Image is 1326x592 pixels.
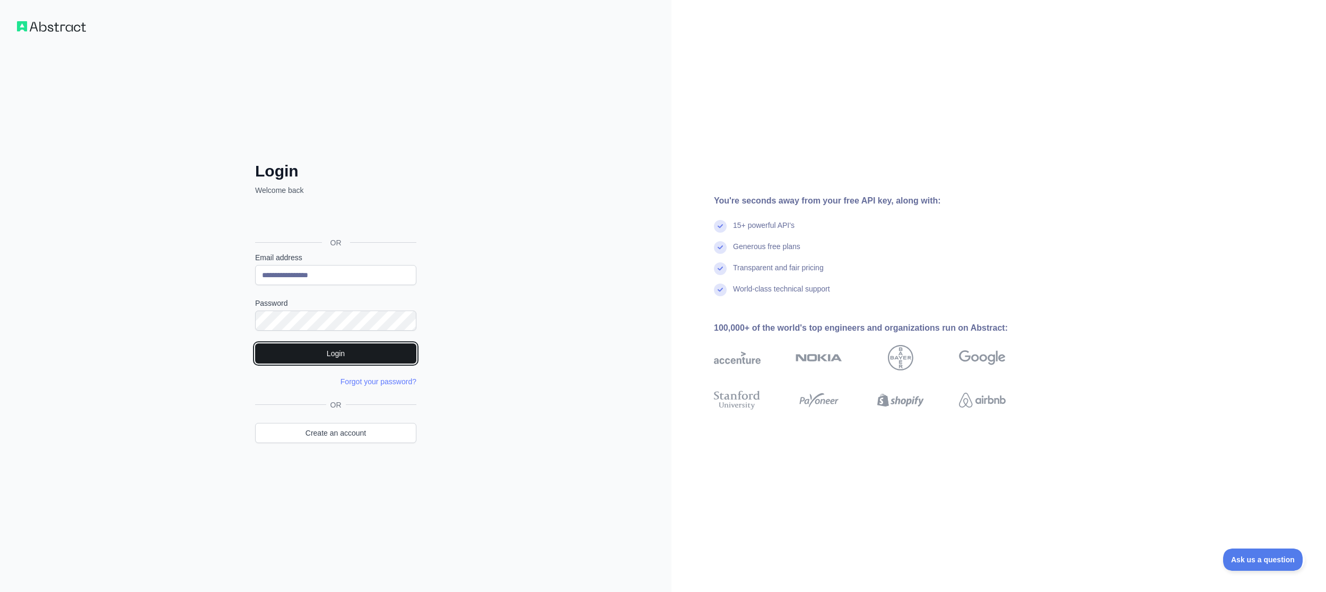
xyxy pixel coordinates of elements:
label: Email address [255,252,416,263]
div: Войти с аккаунтом Google (откроется в новой вкладке) [255,207,414,231]
div: World-class technical support [733,284,830,305]
img: Workflow [17,21,86,32]
img: bayer [888,345,913,370]
img: stanford university [714,388,761,412]
img: shopify [877,388,924,412]
a: Create an account [255,423,416,443]
img: payoneer [796,388,842,412]
iframe: Кнопка "Войти с аккаунтом Google" [250,207,420,231]
img: accenture [714,345,761,370]
span: OR [322,237,350,248]
iframe: Toggle Customer Support [1223,549,1305,571]
h2: Login [255,162,416,181]
label: Password [255,298,416,308]
div: Generous free plans [733,241,800,262]
img: nokia [796,345,842,370]
p: Welcome back [255,185,416,196]
img: google [959,345,1006,370]
img: check mark [714,220,727,233]
img: check mark [714,262,727,275]
span: OR [326,400,346,410]
div: Transparent and fair pricing [733,262,824,284]
img: check mark [714,241,727,254]
img: check mark [714,284,727,296]
div: 100,000+ of the world's top engineers and organizations run on Abstract: [714,322,1040,334]
div: You're seconds away from your free API key, along with: [714,195,1040,207]
div: 15+ powerful API's [733,220,795,241]
button: Login [255,343,416,364]
a: Forgot your password? [341,377,416,386]
img: airbnb [959,388,1006,412]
